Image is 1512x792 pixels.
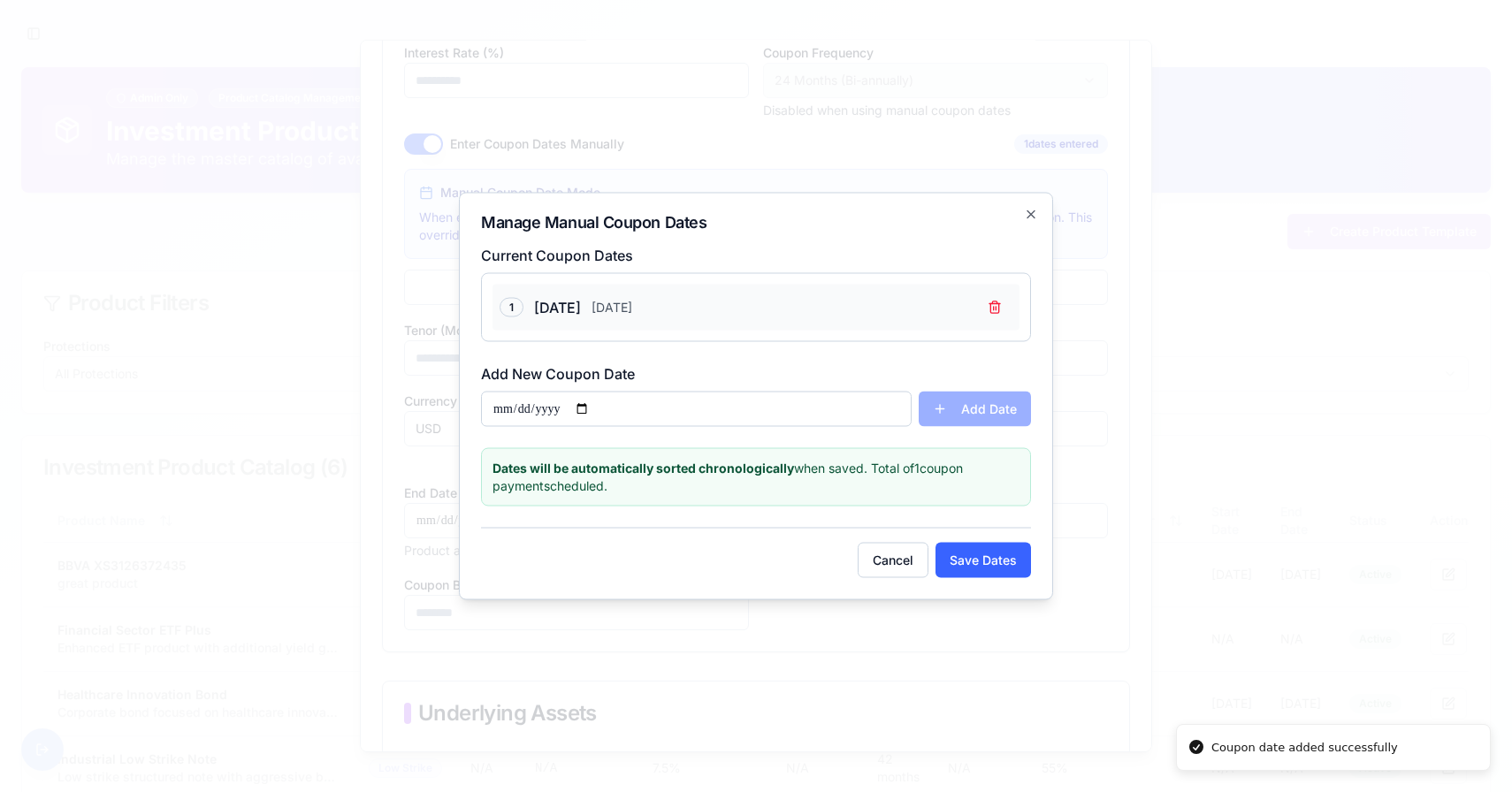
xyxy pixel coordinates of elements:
[493,460,1019,495] p: when saved. Total of 1 coupon payment scheduled.
[500,298,523,317] div: 1
[534,297,581,318] span: [DATE]
[592,299,632,316] span: [DATE]
[481,247,633,264] label: Current Coupon Dates
[858,543,928,578] button: Cancel
[493,461,794,476] strong: Dates will be automatically sorted chronologically
[481,365,635,383] label: Add New Coupon Date
[481,215,1031,231] h2: Manage Manual Coupon Dates
[935,543,1031,578] button: Save Dates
